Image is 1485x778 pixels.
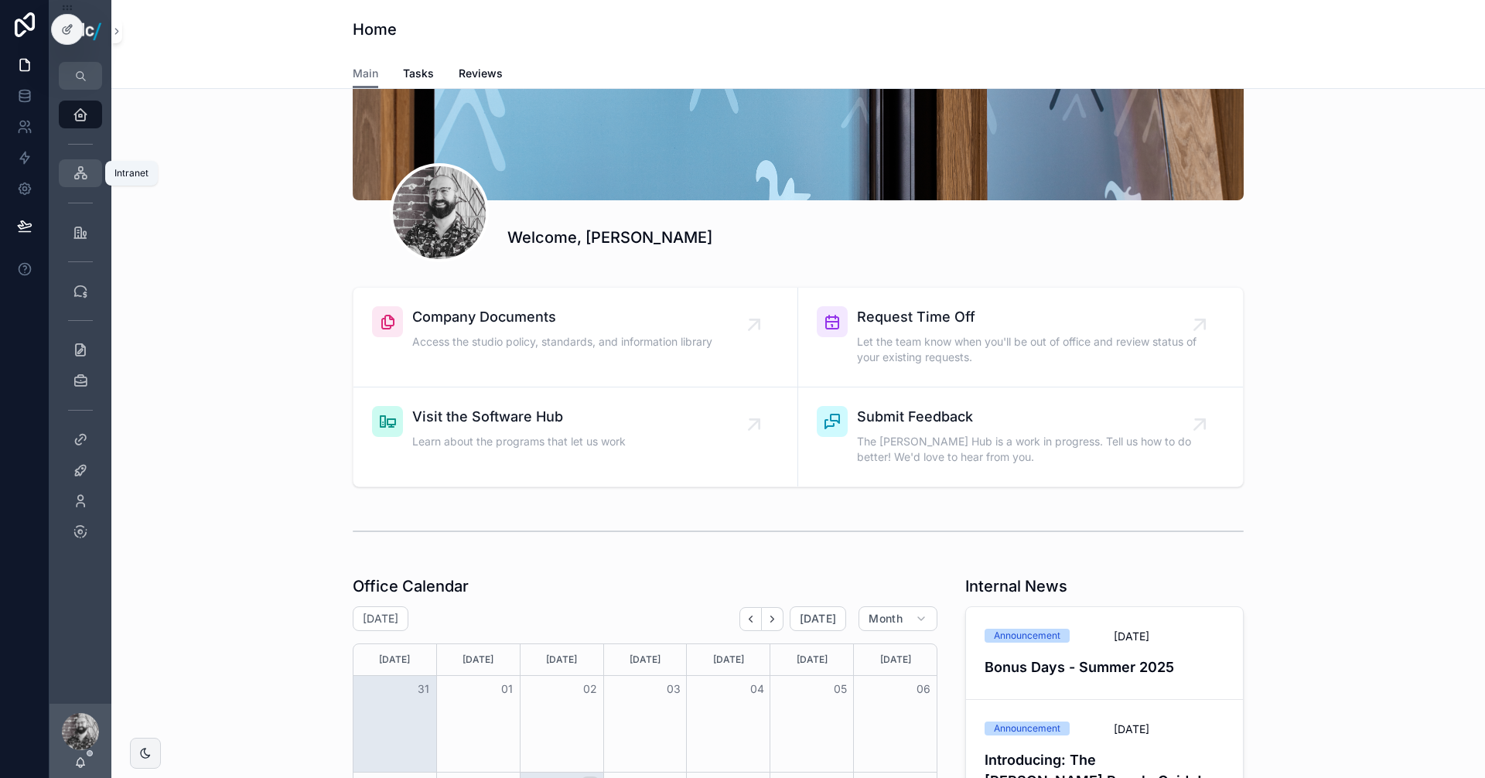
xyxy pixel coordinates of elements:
button: 31 [415,680,433,698]
div: [DATE] [856,644,934,675]
span: Request Time Off [857,306,1200,328]
span: [DATE] [1114,629,1224,644]
div: [DATE] [689,644,767,675]
a: Main [353,60,378,89]
span: Visit the Software Hub [412,406,626,428]
span: Month [869,612,903,626]
span: The [PERSON_NAME] Hub is a work in progress. Tell us how to do better! We'd love to hear from you. [857,434,1200,465]
div: [DATE] [606,644,684,675]
a: Request Time OffLet the team know when you'll be out of office and review status of your existing... [798,288,1243,387]
button: Next [762,607,783,631]
div: scrollable content [49,90,111,566]
span: Submit Feedback [857,406,1200,428]
h1: Internal News [965,575,1067,597]
button: 03 [664,680,683,698]
a: Submit FeedbackThe [PERSON_NAME] Hub is a work in progress. Tell us how to do better! We'd love t... [798,387,1243,486]
h2: [DATE] [363,611,398,626]
div: [DATE] [523,644,601,675]
span: Let the team know when you'll be out of office and review status of your existing requests. [857,334,1200,365]
h4: Bonus Days - Summer 2025 [985,657,1224,677]
button: 06 [914,680,933,698]
h1: Welcome, [PERSON_NAME] [507,227,712,248]
button: [DATE] [790,606,846,631]
a: Tasks [403,60,434,90]
button: 04 [748,680,766,698]
span: Company Documents [412,306,712,328]
div: [DATE] [439,644,517,675]
button: Month [859,606,937,631]
a: Company DocumentsAccess the studio policy, standards, and information library [353,288,798,387]
h1: Office Calendar [353,575,469,597]
div: Intranet [114,167,148,179]
a: Announcement[DATE]Bonus Days - Summer 2025 [966,607,1243,699]
div: [DATE] [773,644,851,675]
span: Main [353,66,378,81]
span: Reviews [459,66,503,81]
button: Back [739,607,762,631]
a: Reviews [459,60,503,90]
button: 01 [497,680,516,698]
span: [DATE] [800,612,836,626]
a: Visit the Software HubLearn about the programs that let us work [353,387,798,486]
span: [DATE] [1114,722,1224,737]
button: 02 [581,680,599,698]
span: Tasks [403,66,434,81]
span: Access the studio policy, standards, and information library [412,334,712,350]
button: 05 [831,680,849,698]
h1: Home [353,19,397,40]
div: [DATE] [356,644,434,675]
span: Learn about the programs that let us work [412,434,626,449]
div: Announcement [994,629,1060,643]
div: Announcement [994,722,1060,735]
